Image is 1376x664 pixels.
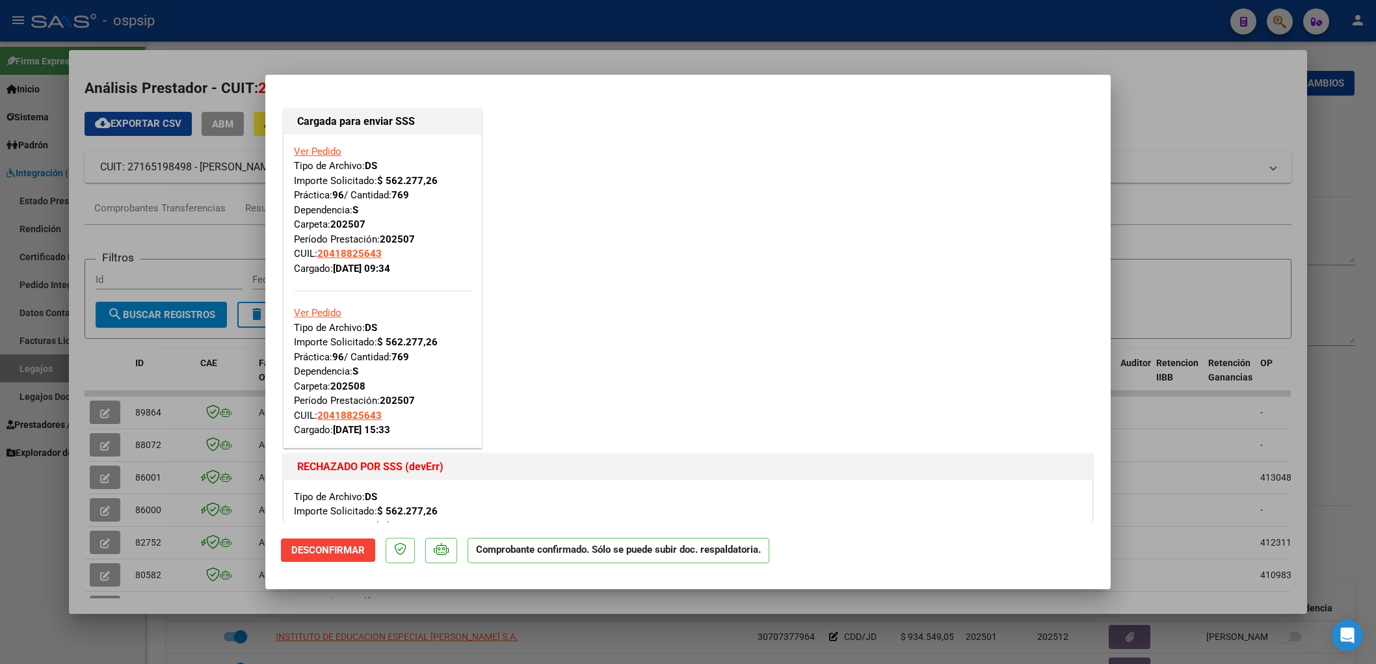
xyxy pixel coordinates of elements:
[291,544,365,556] span: Desconfirmar
[332,520,344,532] strong: 96
[294,490,1082,622] div: Tipo de Archivo: Importe Solicitado: Práctica: / Cantidad: Dependencia: Carpeta: Período de Prest...
[365,491,377,503] strong: DS
[297,459,1079,475] h1: RECHAZADO POR SSS (devErr)
[468,538,769,563] p: Comprobante confirmado. Sólo se puede subir doc. respaldatoria.
[333,424,390,436] strong: [DATE] 15:33
[317,410,382,421] span: 20418825643
[352,204,358,216] strong: S
[297,114,468,129] h1: Cargada para enviar SSS
[365,160,377,172] strong: DS
[317,248,382,259] span: 20418825643
[391,520,409,532] strong: 769
[377,175,438,187] strong: $ 562.277,26
[294,146,341,157] a: Ver Pedido
[391,189,409,201] strong: 769
[333,263,390,274] strong: [DATE] 09:34
[377,505,438,517] strong: $ 562.277,26
[332,351,344,363] strong: 96
[330,219,365,230] strong: 202507
[377,336,438,348] strong: $ 562.277,26
[330,380,365,392] strong: 202508
[352,365,358,377] strong: S
[294,276,471,438] div: Tipo de Archivo: Importe Solicitado: Práctica: / Cantidad: Dependencia: Carpeta: Período Prestaci...
[281,538,375,562] button: Desconfirmar
[1332,620,1363,651] div: Open Intercom Messenger
[294,307,341,319] a: Ver Pedido
[391,351,409,363] strong: 769
[380,233,415,245] strong: 202507
[380,395,415,406] strong: 202507
[332,189,344,201] strong: 96
[365,322,377,334] strong: DS
[294,144,471,276] div: Tipo de Archivo: Importe Solicitado: Práctica: / Cantidad: Dependencia: Carpeta: Período Prestaci...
